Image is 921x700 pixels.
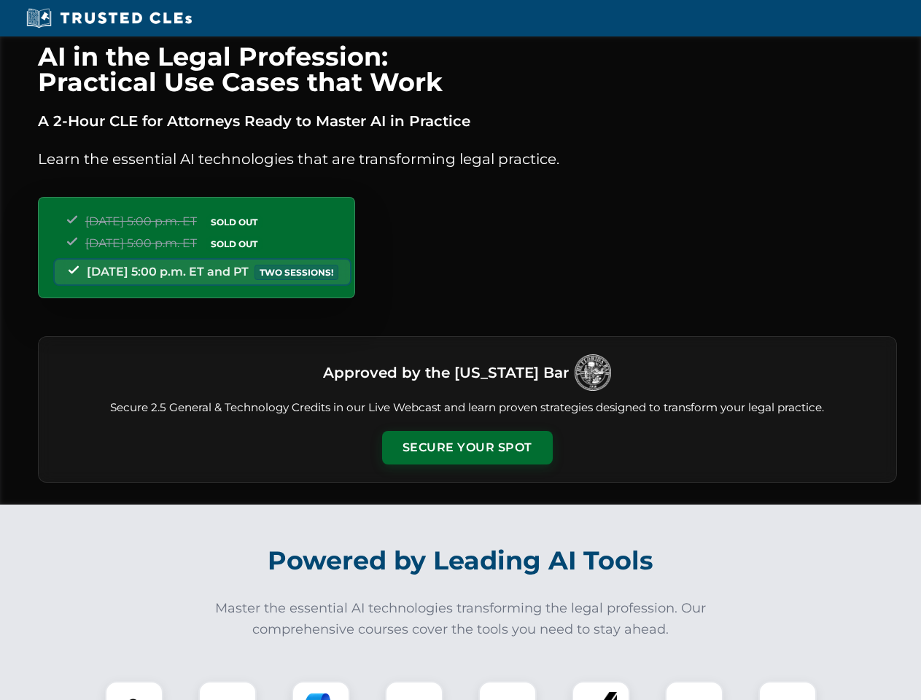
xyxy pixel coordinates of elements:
span: [DATE] 5:00 p.m. ET [85,236,197,250]
button: Secure Your Spot [382,431,553,464]
img: Trusted CLEs [22,7,196,29]
h1: AI in the Legal Profession: Practical Use Cases that Work [38,44,897,95]
p: Master the essential AI technologies transforming the legal profession. Our comprehensive courses... [206,598,716,640]
h2: Powered by Leading AI Tools [57,535,865,586]
img: Logo [575,354,611,391]
p: Learn the essential AI technologies that are transforming legal practice. [38,147,897,171]
span: SOLD OUT [206,236,263,252]
span: SOLD OUT [206,214,263,230]
p: Secure 2.5 General & Technology Credits in our Live Webcast and learn proven strategies designed ... [56,400,879,416]
p: A 2-Hour CLE for Attorneys Ready to Master AI in Practice [38,109,897,133]
h3: Approved by the [US_STATE] Bar [323,359,569,386]
span: [DATE] 5:00 p.m. ET [85,214,197,228]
